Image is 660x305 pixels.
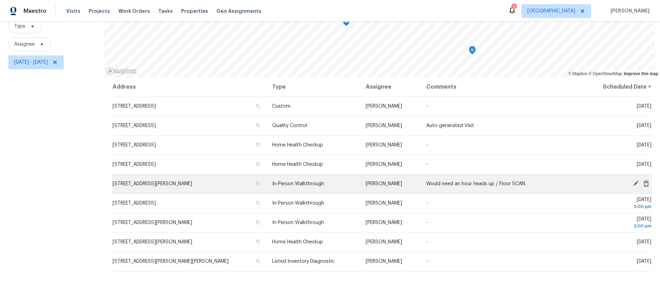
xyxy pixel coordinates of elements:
span: [DATE] [588,197,651,210]
span: - [426,162,428,167]
th: Assignee [360,77,421,97]
span: [DATE] [637,240,651,244]
span: [PERSON_NAME] [366,220,402,225]
button: Copy Address [255,258,261,264]
span: In-Person Walkthrough [272,181,324,186]
button: Copy Address [255,161,261,167]
th: Scheduled Date ↑ [582,77,652,97]
span: Quality Control [272,123,307,128]
span: Visits [66,8,80,15]
span: Custom [272,104,291,109]
span: [DATE] [637,143,651,147]
a: Mapbox homepage [106,67,136,75]
span: - [426,259,428,264]
span: Home Health Checkup [272,240,323,244]
span: [STREET_ADDRESS][PERSON_NAME] [113,181,192,186]
span: Projects [89,8,110,15]
span: Geo Assignments [216,8,261,15]
span: Assignee [14,41,35,48]
span: [PERSON_NAME] [608,8,650,15]
span: [STREET_ADDRESS] [113,143,156,147]
span: [PERSON_NAME] [366,123,402,128]
span: [PERSON_NAME] [366,181,402,186]
span: Home Health Checkup [272,143,323,147]
span: [STREET_ADDRESS][PERSON_NAME] [113,240,192,244]
span: [STREET_ADDRESS][PERSON_NAME][PERSON_NAME] [113,259,229,264]
span: Edit [631,180,641,187]
button: Copy Address [255,200,261,206]
span: [PERSON_NAME] [366,143,402,147]
th: Type [267,77,360,97]
span: [STREET_ADDRESS] [113,123,156,128]
span: Tasks [158,9,173,14]
div: 2:00 pm [588,203,651,210]
a: Improve this map [624,71,658,76]
span: Auto-generated Visit [426,123,474,128]
span: Cancel [641,180,651,187]
span: - [426,240,428,244]
span: - [426,143,428,147]
button: Copy Address [255,103,261,109]
span: [DATE] [637,259,651,264]
span: [PERSON_NAME] [366,104,402,109]
a: Mapbox [568,71,587,76]
div: 7 [511,4,516,11]
span: In-Person Walkthrough [272,220,324,225]
span: Work Orders [118,8,150,15]
span: Home Health Checkup [272,162,323,167]
span: [STREET_ADDRESS][PERSON_NAME] [113,220,192,225]
span: Would need an hour heads up / Floor SCAN [426,181,525,186]
span: [STREET_ADDRESS] [113,104,156,109]
span: Type [14,23,25,30]
button: Copy Address [255,239,261,245]
button: Copy Address [255,142,261,148]
span: [DATE] - [DATE] [14,59,48,66]
div: Map marker [343,18,350,28]
span: Maestro [24,8,46,15]
span: [PERSON_NAME] [366,201,402,206]
th: Address [112,77,267,97]
span: [STREET_ADDRESS] [113,201,156,206]
span: [DATE] [637,104,651,109]
span: [PERSON_NAME] [366,162,402,167]
span: [DATE] [588,217,651,230]
span: [STREET_ADDRESS] [113,162,156,167]
span: [GEOGRAPHIC_DATA] [527,8,575,15]
span: [DATE] [637,123,651,128]
span: Listed Inventory Diagnostic [272,259,335,264]
div: 2:00 pm [588,223,651,230]
button: Copy Address [255,219,261,225]
a: OpenStreetMap [588,71,622,76]
span: Properties [181,8,208,15]
span: In-Person Walkthrough [272,201,324,206]
div: Map marker [469,46,476,57]
span: - [426,220,428,225]
span: - [426,104,428,109]
th: Comments [421,77,582,97]
button: Copy Address [255,122,261,128]
span: [PERSON_NAME] [366,240,402,244]
span: [DATE] [637,162,651,167]
span: - [426,201,428,206]
span: [PERSON_NAME] [366,259,402,264]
